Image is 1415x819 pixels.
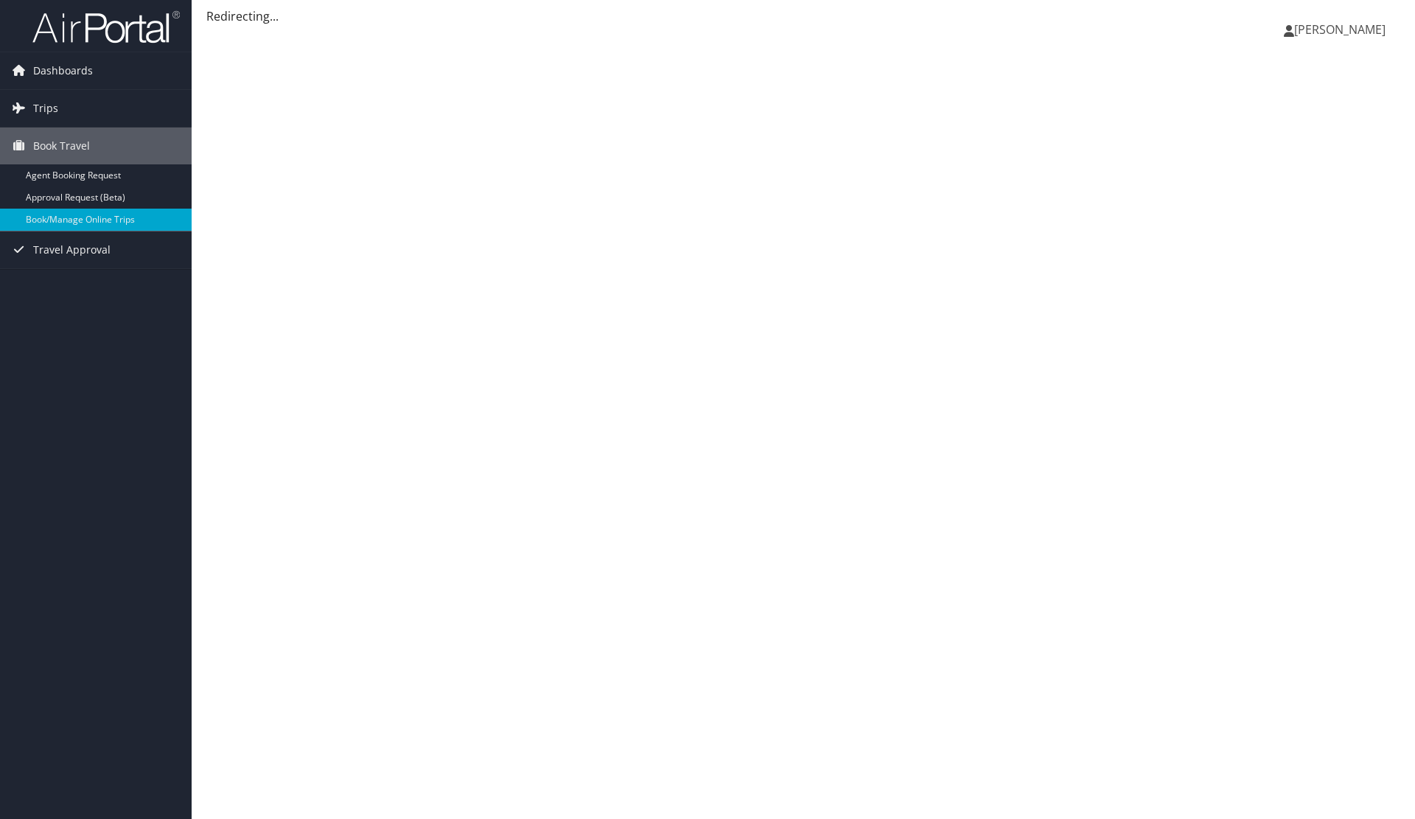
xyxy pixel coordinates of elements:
span: Travel Approval [33,231,111,268]
span: [PERSON_NAME] [1294,21,1386,38]
span: Trips [33,90,58,127]
span: Book Travel [33,128,90,164]
img: airportal-logo.png [32,10,180,44]
div: Redirecting... [206,7,1400,25]
a: [PERSON_NAME] [1284,7,1400,52]
span: Dashboards [33,52,93,89]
